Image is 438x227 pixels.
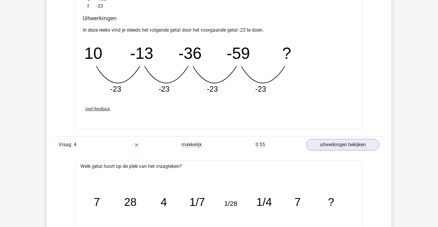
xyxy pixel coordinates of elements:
tspan: 7 [295,196,301,208]
tspan: 4 [161,196,167,208]
tspan: 1/4 [256,196,272,208]
tspan: -23 [110,85,121,93]
tspan: 7 [94,196,100,208]
span: 0:55 [256,142,265,148]
tspan: -23 [159,85,169,93]
p: In deze reeks vind je steeds het volgende getal door het voorgaande getal -23 te doen. [83,27,355,34]
tspan: 1/28 [224,200,237,207]
span: makkelijk [182,142,202,148]
span: f [87,3,96,10]
tspan: -59 [227,44,250,62]
tspan: 28 [124,196,137,208]
tspan: ? [328,196,334,208]
span: Geef feedback [85,107,110,111]
tspan: 1/7 [189,196,205,208]
tspan: 10 [84,44,102,62]
h4: Uitwerkingen [83,15,355,22]
tspan: -13 [130,44,153,62]
div: -33 [83,3,355,10]
tspan: -36 [178,44,201,62]
a: uitwerkingen bekijken [306,139,379,150]
tspan: ? [282,44,291,62]
span: Vraag [59,141,74,148]
tspan: -23 [255,85,266,93]
tspan: -23 [207,85,218,93]
span: 4 [74,142,76,147]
